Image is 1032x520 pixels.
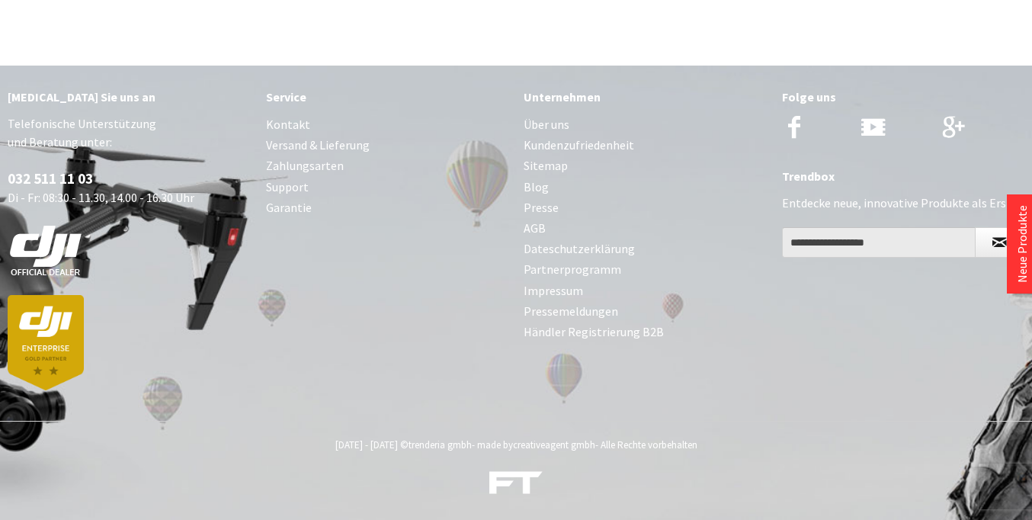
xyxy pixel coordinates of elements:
[8,114,251,390] p: Telefonische Unterstützung und Beratung unter: Di - Fr: 08:30 - 11.30, 14.00 - 16.30 Uhr
[524,259,767,280] a: Partnerprogramm
[975,227,1024,258] button: Newsletter abonnieren
[524,301,767,322] a: Pressemeldungen
[524,218,767,239] a: AGB
[524,156,767,176] a: Sitemap
[1014,205,1030,283] a: Neue Produkte
[513,438,595,451] a: creativeagent gmbh
[524,87,767,107] div: Unternehmen
[524,177,767,197] a: Blog
[782,227,976,258] input: Ihre E-Mail Adresse
[782,87,1025,107] div: Folge uns
[489,471,543,495] img: ft-white-trans-footer.png
[266,87,509,107] div: Service
[266,114,509,135] a: Kontakt
[524,281,767,301] a: Impressum
[8,225,84,277] img: white-dji-schweiz-logo-official_140x140.png
[266,177,509,197] a: Support
[782,166,1025,186] div: Trendbox
[524,322,767,342] a: Händler Registrierung B2B
[266,197,509,218] a: Garantie
[8,295,84,390] img: dji-partner-enterprise_goldLoJgYOWPUIEBO.png
[524,114,767,135] a: Über uns
[8,87,251,107] div: [MEDICAL_DATA] Sie uns an
[524,197,767,218] a: Presse
[266,156,509,176] a: Zahlungsarten
[524,239,767,259] a: Dateschutzerklärung
[8,169,93,188] a: 032 511 11 03
[524,135,767,156] a: Kundenzufriedenheit
[12,438,1020,451] div: [DATE] - [DATE] © - made by - Alle Rechte vorbehalten
[266,135,509,156] a: Versand & Lieferung
[782,194,1025,212] p: Entdecke neue, innovative Produkte als Erster.
[409,438,472,451] a: trenderia gmbh
[489,473,543,500] a: DJI Drohnen, Trends & Gadgets Shop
